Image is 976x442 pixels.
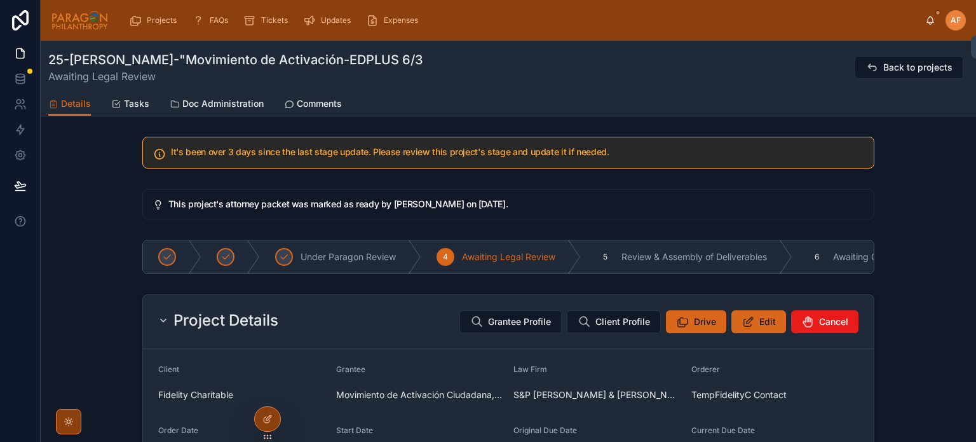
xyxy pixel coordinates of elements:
span: Grantee [336,364,365,374]
a: Updates [299,9,360,32]
span: Review & Assembly of Deliverables [621,251,767,263]
span: Comments [297,97,342,110]
span: 6 [815,252,819,262]
button: Cancel [791,310,858,333]
span: Awaiting Grant Agreement [833,251,943,263]
span: Tickets [261,15,288,25]
span: Details [61,97,91,110]
span: 4 [443,252,448,262]
a: Projects [125,9,186,32]
a: Details [48,92,91,116]
span: S&P [PERSON_NAME] & [PERSON_NAME] LLP [513,389,681,401]
img: App logo [51,10,109,31]
span: Grantee Profile [488,315,551,328]
span: Expenses [384,15,418,25]
button: Grantee Profile [459,310,562,333]
button: Back to projects [855,56,963,79]
a: Tickets [240,9,297,32]
span: Updates [321,15,351,25]
span: Drive [694,315,716,328]
span: Awaiting Legal Review [48,69,423,84]
a: FAQs [188,9,237,32]
button: Client Profile [567,310,661,333]
h5: This project's attorney packet was marked as ready by Suzanne York on 7/14/2025. [168,200,864,209]
h1: 25-[PERSON_NAME]-"Movimiento de Activación-EDPLUS 6/3 [48,51,423,69]
span: Doc Administration [182,97,264,110]
span: Under Paragon Review [301,251,396,263]
span: FAQs [210,15,228,25]
span: Client Profile [595,315,650,328]
h5: It's been over 3 days since the last stage update. Please review this project's stage and update ... [171,148,864,156]
a: Doc Administration [170,92,264,118]
a: Expenses [362,9,427,32]
span: Movimiento de Activación Ciudadana, A.C. [336,389,504,401]
div: scrollable content [119,6,925,34]
span: 5 [603,252,607,262]
span: Current Due Date [691,425,755,435]
h2: Project Details [173,310,278,331]
span: Client [158,364,179,374]
a: Tasks [111,92,149,118]
a: Comments [284,92,342,118]
span: Order Date [158,425,198,435]
span: Back to projects [883,61,952,74]
span: Projects [147,15,177,25]
span: Tasks [124,97,149,110]
button: Edit [731,310,786,333]
span: Orderer [691,364,720,374]
span: Law Firm [513,364,547,374]
button: Drive [666,310,726,333]
span: TempFidelityC Contact [691,389,787,401]
span: Start Date [336,425,373,435]
span: Awaiting Legal Review [462,251,555,263]
span: Cancel [819,315,848,328]
span: AF [951,15,961,25]
span: Edit [759,315,776,328]
span: Fidelity Charitable [158,389,326,401]
span: Original Due Date [513,425,577,435]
